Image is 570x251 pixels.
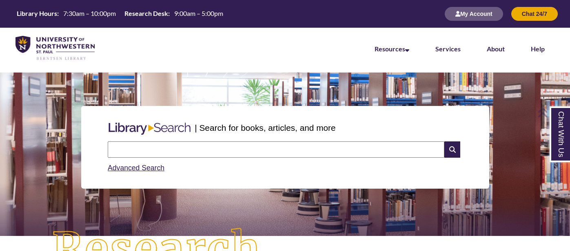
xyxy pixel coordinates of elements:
[511,7,558,21] button: Chat 24/7
[537,107,568,118] a: Back to Top
[104,119,195,138] img: Libary Search
[531,45,545,53] a: Help
[195,121,335,134] p: | Search for books, articles, and more
[445,7,503,21] button: My Account
[63,9,116,17] span: 7:30am – 10:00pm
[435,45,461,53] a: Services
[13,9,60,18] th: Library Hours:
[174,9,223,17] span: 9:00am – 5:00pm
[16,36,95,61] img: UNWSP Library Logo
[108,164,164,172] a: Advanced Search
[13,9,226,19] a: Hours Today
[511,10,558,17] a: Chat 24/7
[444,141,460,158] i: Search
[121,9,171,18] th: Research Desk:
[445,10,503,17] a: My Account
[13,9,226,18] table: Hours Today
[487,45,505,53] a: About
[375,45,409,53] a: Resources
